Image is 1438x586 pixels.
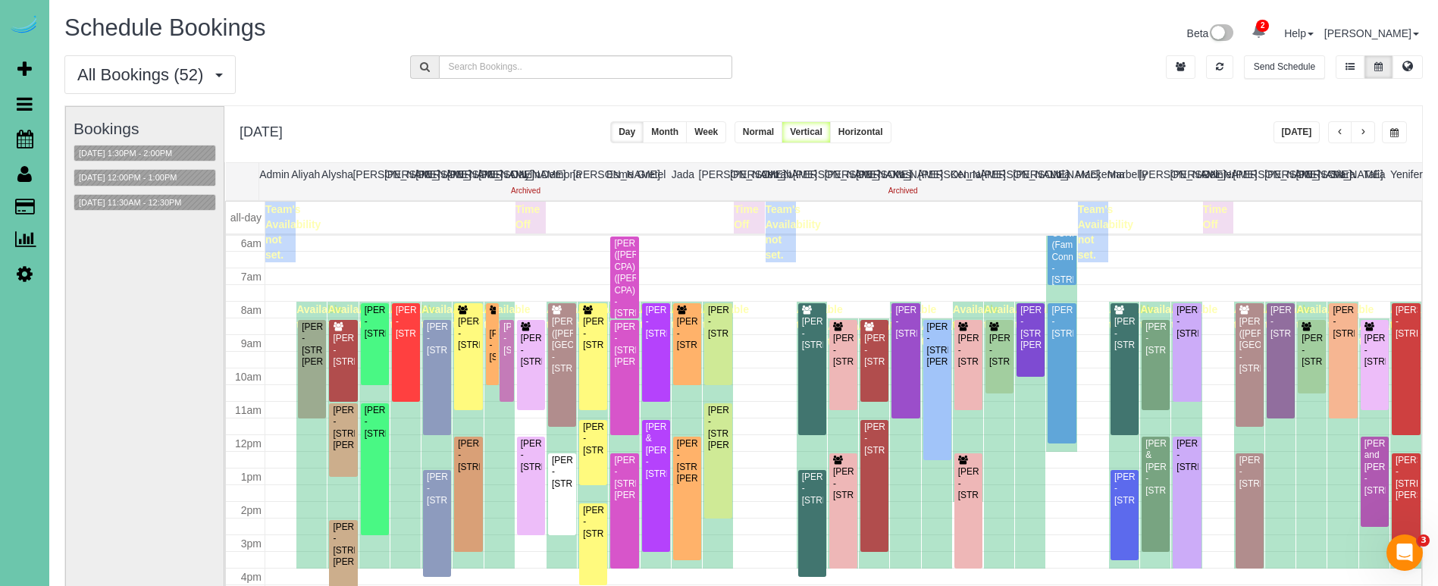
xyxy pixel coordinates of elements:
[1045,163,1076,200] th: Lola
[1107,163,1139,200] th: Marbelly
[235,371,262,383] span: 10am
[290,163,321,200] th: Aliyah
[453,303,499,331] span: Available time
[641,303,687,331] span: Available time
[707,305,729,340] div: [PERSON_NAME] - [STREET_ADDRESS]
[953,303,999,331] span: Available time
[439,55,733,79] input: Search Bookings..
[762,163,793,200] th: Jerrah
[830,121,891,143] button: Horizontal
[613,455,635,502] div: [PERSON_NAME] - [STREET_ADDRESS][PERSON_NAME]
[887,186,918,196] div: Archived
[863,421,885,456] div: [PERSON_NAME] - [STREET_ADDRESS]
[541,163,572,200] th: Demona
[1270,305,1292,340] div: [PERSON_NAME] - [STREET_ADDRESS]
[707,405,729,452] div: [PERSON_NAME] - [STREET_ADDRESS][PERSON_NAME]
[1364,438,1386,497] div: [PERSON_NAME] and [PERSON_NAME] - [STREET_ADDRESS]
[321,163,352,200] th: Alysha
[74,120,216,137] h3: Bookings
[241,471,262,483] span: 1pm
[64,55,236,94] button: All Bookings (52)
[447,163,478,200] th: [PERSON_NAME]
[241,504,262,516] span: 2pm
[547,303,593,331] span: Available time
[1295,163,1327,200] th: [PERSON_NAME]
[1274,121,1321,143] button: [DATE]
[613,321,635,368] div: [PERSON_NAME] - [STREET_ADDRESS][PERSON_NAME]
[77,65,211,84] span: All Bookings (52)
[730,163,761,200] th: [PERSON_NAME]
[364,305,386,340] div: [PERSON_NAME] - [STREET_ADDRESS]
[573,163,604,200] th: [PERSON_NAME]
[676,438,698,485] div: [PERSON_NAME] - [STREET_ADDRESS][PERSON_NAME]
[415,163,446,200] th: [PERSON_NAME]
[699,163,730,200] th: [PERSON_NAME]
[890,303,936,331] span: Available time
[426,472,448,506] div: [PERSON_NAME] - [STREET_ADDRESS]
[926,321,948,368] div: [PERSON_NAME] - [STREET_ADDRESS][PERSON_NAME]
[582,316,604,351] div: [PERSON_NAME] - [STREET_ADDRESS]
[520,438,542,473] div: [PERSON_NAME] - [STREET_ADDRESS]
[1390,303,1436,331] span: Available time
[9,15,39,36] img: Automaid Logo
[1390,163,1422,200] th: Yenifer
[551,316,573,374] div: [PERSON_NAME] ([PERSON_NAME][GEOGRAPHIC_DATA]) - [STREET_ADDRESS]
[1264,163,1295,200] th: [PERSON_NAME]
[1015,303,1061,331] span: Available time
[235,404,262,416] span: 11am
[984,303,1030,331] span: Available time
[1201,163,1233,200] th: Reinier
[1140,303,1186,331] span: Available time
[457,438,479,473] div: [PERSON_NAME] - [STREET_ADDRESS]
[1145,438,1167,497] div: [PERSON_NAME] & [PERSON_NAME] - [STREET_ADDRESS]
[735,121,782,143] button: Normal
[887,163,918,200] th: Kasi
[1020,305,1042,352] div: [PERSON_NAME] - [STREET_ADDRESS][PERSON_NAME]
[801,316,823,351] div: [PERSON_NAME] - [STREET_ADDRESS]
[1239,316,1261,374] div: [PERSON_NAME] ([PERSON_NAME][GEOGRAPHIC_DATA]) - [STREET_ADDRESS]
[1051,305,1073,340] div: [PERSON_NAME] - [STREET_ADDRESS]
[74,195,186,211] button: [DATE] 11:30AM - 12:30PM
[957,466,979,501] div: [PERSON_NAME] - [STREET_ADDRESS]
[457,316,479,351] div: [PERSON_NAME] - [STREET_ADDRESS]
[551,455,573,490] div: [PERSON_NAME] - [STREET_ADDRESS]
[1358,163,1389,200] th: Talia
[667,163,698,200] th: Jada
[645,305,667,340] div: [PERSON_NAME] - [STREET_ADDRESS]
[1359,320,1405,347] span: Available time
[610,121,644,143] button: Day
[1013,163,1044,200] th: [PERSON_NAME]
[390,303,437,331] span: Available time
[1076,163,1107,200] th: Mackenna
[797,303,843,331] span: Available time
[604,163,635,200] th: Esme
[832,333,854,368] div: [PERSON_NAME] - [STREET_ADDRESS]
[645,421,667,480] div: [PERSON_NAME] & [PERSON_NAME] - [STREET_ADDRESS]
[636,163,667,200] th: Gretel
[1296,303,1342,331] span: Available time
[1145,321,1167,356] div: [PERSON_NAME] - [STREET_ADDRESS]
[384,163,415,200] th: [PERSON_NAME]
[613,238,635,320] div: [PERSON_NAME] ([PERSON_NAME] CPA) ([PERSON_NAME] CPA) - [STREET_ADDRESS]
[1139,163,1170,200] th: [PERSON_NAME]
[676,316,698,351] div: [PERSON_NAME] - [STREET_ADDRESS]
[332,333,354,368] div: [PERSON_NAME] - [STREET_ADDRESS]
[672,303,718,331] span: Available time
[301,321,323,368] div: [PERSON_NAME] - [STREET_ADDRESS][PERSON_NAME]
[856,163,887,200] th: [PERSON_NAME]
[793,163,824,200] th: [PERSON_NAME]
[510,163,541,200] th: Daylin
[235,437,262,450] span: 12pm
[1170,163,1201,200] th: [PERSON_NAME]
[395,305,417,340] div: [PERSON_NAME] - [STREET_ADDRESS]
[327,303,374,331] span: Available time
[510,186,541,196] div: Archived
[1364,333,1386,368] div: [PERSON_NAME] - [STREET_ADDRESS]
[609,303,655,331] span: Available time
[1234,303,1280,331] span: Available time
[1239,455,1261,490] div: [PERSON_NAME] - [STREET_ADDRESS]
[332,405,354,452] div: [PERSON_NAME] - [STREET_ADDRESS][PERSON_NAME]
[894,305,916,340] div: [PERSON_NAME] - [STREET_ADDRESS]
[703,303,749,331] span: Available time
[982,163,1013,200] th: [PERSON_NAME]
